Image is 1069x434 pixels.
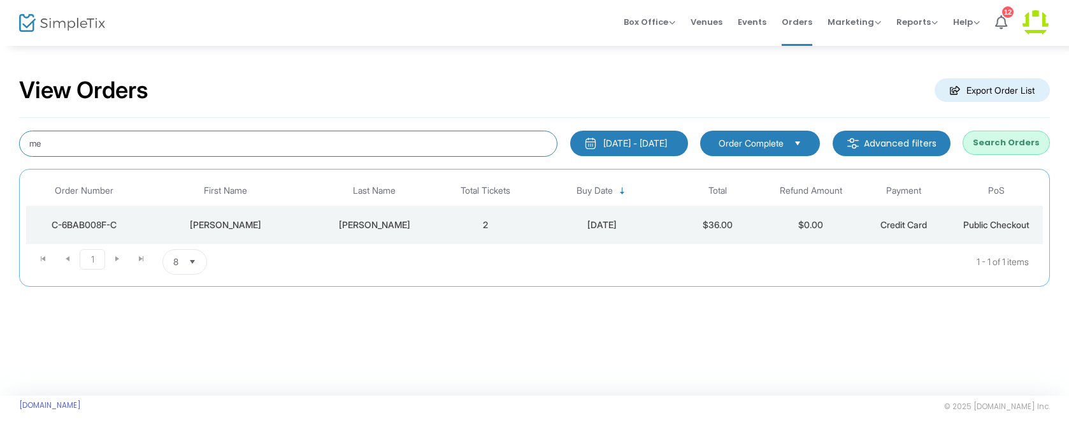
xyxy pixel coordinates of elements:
[953,16,980,28] span: Help
[988,185,1005,196] span: PoS
[617,186,628,196] span: Sortable
[691,6,722,38] span: Venues
[19,76,148,105] h2: View Orders
[719,137,784,150] span: Order Complete
[183,250,201,274] button: Select
[935,78,1050,102] m-button: Export Order List
[789,136,807,150] button: Select
[313,219,436,231] div: Cohen
[671,176,764,206] th: Total
[738,6,766,38] span: Events
[19,131,557,157] input: Search by name, email, phone, order number, ip address, or last 4 digits of card
[624,16,675,28] span: Box Office
[880,219,927,230] span: Credit Card
[334,249,1029,275] kendo-pager-info: 1 - 1 of 1 items
[570,131,688,156] button: [DATE] - [DATE]
[535,219,668,231] div: 9/15/2025
[603,137,667,150] div: [DATE] - [DATE]
[828,16,881,28] span: Marketing
[29,219,139,231] div: C-6BAB008F-C
[1002,6,1014,18] div: 12
[440,206,533,244] td: 2
[944,401,1050,412] span: © 2025 [DOMAIN_NAME] Inc.
[764,206,857,244] td: $0.00
[440,176,533,206] th: Total Tickets
[577,185,613,196] span: Buy Date
[145,219,306,231] div: Meryl
[764,176,857,206] th: Refund Amount
[963,219,1030,230] span: Public Checkout
[173,256,178,268] span: 8
[671,206,764,244] td: $36.00
[833,131,951,156] m-button: Advanced filters
[886,185,921,196] span: Payment
[782,6,812,38] span: Orders
[55,185,113,196] span: Order Number
[963,131,1050,155] button: Search Orders
[584,137,597,150] img: monthly
[353,185,396,196] span: Last Name
[896,16,938,28] span: Reports
[26,176,1043,244] div: Data table
[80,249,105,270] span: Page 1
[204,185,247,196] span: First Name
[19,400,81,410] a: [DOMAIN_NAME]
[847,137,859,150] img: filter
